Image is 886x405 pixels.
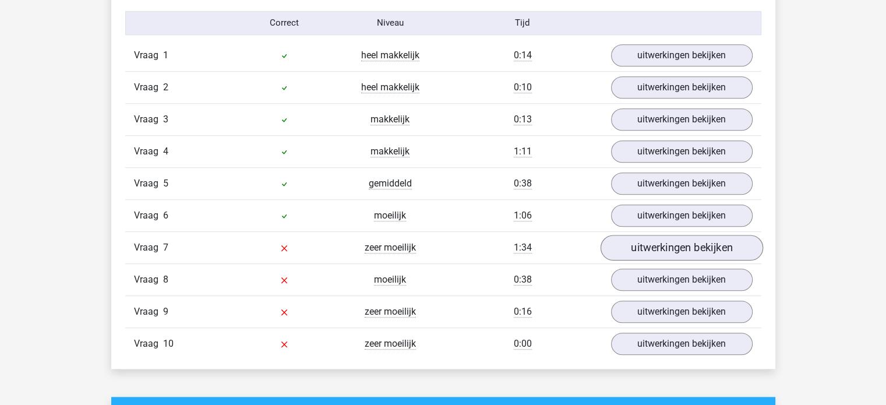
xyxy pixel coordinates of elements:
a: uitwerkingen bekijken [611,140,753,163]
a: uitwerkingen bekijken [600,235,763,260]
a: uitwerkingen bekijken [611,333,753,355]
span: 10 [163,338,174,349]
span: 2 [163,82,168,93]
span: zeer moeilijk [365,242,416,253]
span: Vraag [134,305,163,319]
div: Tijd [443,16,602,30]
span: 1:11 [514,146,532,157]
span: heel makkelijk [361,50,419,61]
span: 4 [163,146,168,157]
span: 1:34 [514,242,532,253]
span: 3 [163,114,168,125]
span: Vraag [134,177,163,191]
span: Vraag [134,48,163,62]
a: uitwerkingen bekijken [611,172,753,195]
a: uitwerkingen bekijken [611,44,753,66]
span: 8 [163,274,168,285]
span: zeer moeilijk [365,338,416,350]
a: uitwerkingen bekijken [611,76,753,98]
span: Vraag [134,241,163,255]
span: 0:16 [514,306,532,318]
span: 0:10 [514,82,532,93]
span: moeilijk [374,210,406,221]
span: Vraag [134,273,163,287]
span: Vraag [134,337,163,351]
a: uitwerkingen bekijken [611,269,753,291]
span: Vraag [134,145,163,159]
span: 1 [163,50,168,61]
a: uitwerkingen bekijken [611,205,753,227]
span: 7 [163,242,168,253]
span: 1:06 [514,210,532,221]
span: makkelijk [370,146,410,157]
span: Vraag [134,209,163,223]
span: gemiddeld [369,178,412,189]
a: uitwerkingen bekijken [611,108,753,131]
span: 9 [163,306,168,317]
span: 0:00 [514,338,532,350]
div: Niveau [337,16,443,30]
span: 6 [163,210,168,221]
span: 0:14 [514,50,532,61]
a: uitwerkingen bekijken [611,301,753,323]
div: Correct [231,16,337,30]
span: 0:38 [514,274,532,286]
span: makkelijk [370,114,410,125]
span: 0:38 [514,178,532,189]
span: heel makkelijk [361,82,419,93]
span: Vraag [134,112,163,126]
span: zeer moeilijk [365,306,416,318]
span: 5 [163,178,168,189]
span: moeilijk [374,274,406,286]
span: Vraag [134,80,163,94]
span: 0:13 [514,114,532,125]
